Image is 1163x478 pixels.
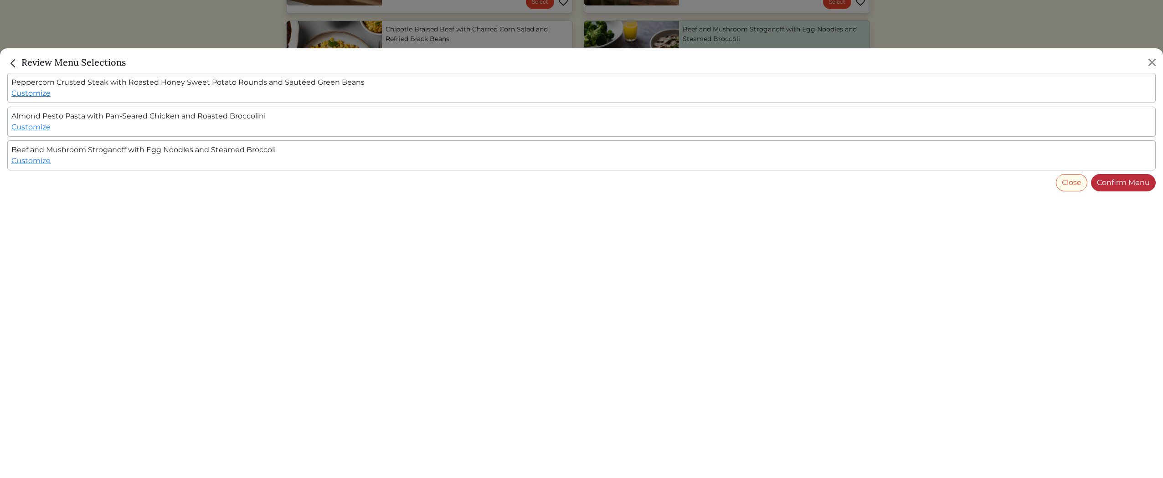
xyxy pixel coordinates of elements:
a: Customize [11,123,51,131]
a: Customize [11,89,51,98]
a: Customize [11,156,51,165]
h5: Review Menu Selections [7,56,126,69]
div: Peppercorn Crusted Steak with Roasted Honey Sweet Potato Rounds and Sautéed Green Beans [7,73,1156,103]
div: Almond Pesto Pasta with Pan-Seared Chicken and Roasted Broccolini [7,107,1156,137]
button: Close [1056,174,1087,191]
img: back_caret-0738dc900bf9763b5e5a40894073b948e17d9601fd527fca9689b06ce300169f.svg [7,57,19,69]
a: Confirm Menu [1091,174,1156,191]
a: Close [7,57,21,68]
div: Beef and Mushroom Stroganoff with Egg Noodles and Steamed Broccoli [7,140,1156,170]
button: Close [1145,55,1159,70]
